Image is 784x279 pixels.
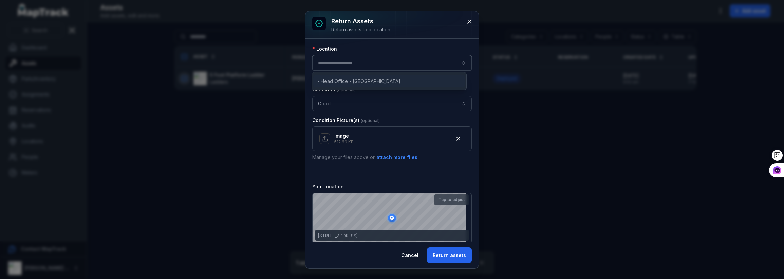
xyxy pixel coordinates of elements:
[334,139,354,145] p: 512.69 KB
[313,193,466,243] canvas: Map
[395,247,424,263] button: Cancel
[317,78,400,85] span: - Head Office - [GEOGRAPHIC_DATA]
[334,133,354,139] p: image
[438,197,465,203] strong: Tap to adjust
[312,183,344,190] label: Your location
[312,154,472,161] p: Manage your files above or
[331,26,391,33] div: Return assets to a location.
[312,96,472,111] button: Good
[312,117,380,124] label: Condition Picture(s)
[331,17,391,26] h3: Return assets
[427,247,472,263] button: Return assets
[312,46,337,52] label: Location
[376,154,418,161] button: attach more files
[318,233,358,238] span: [STREET_ADDRESS]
